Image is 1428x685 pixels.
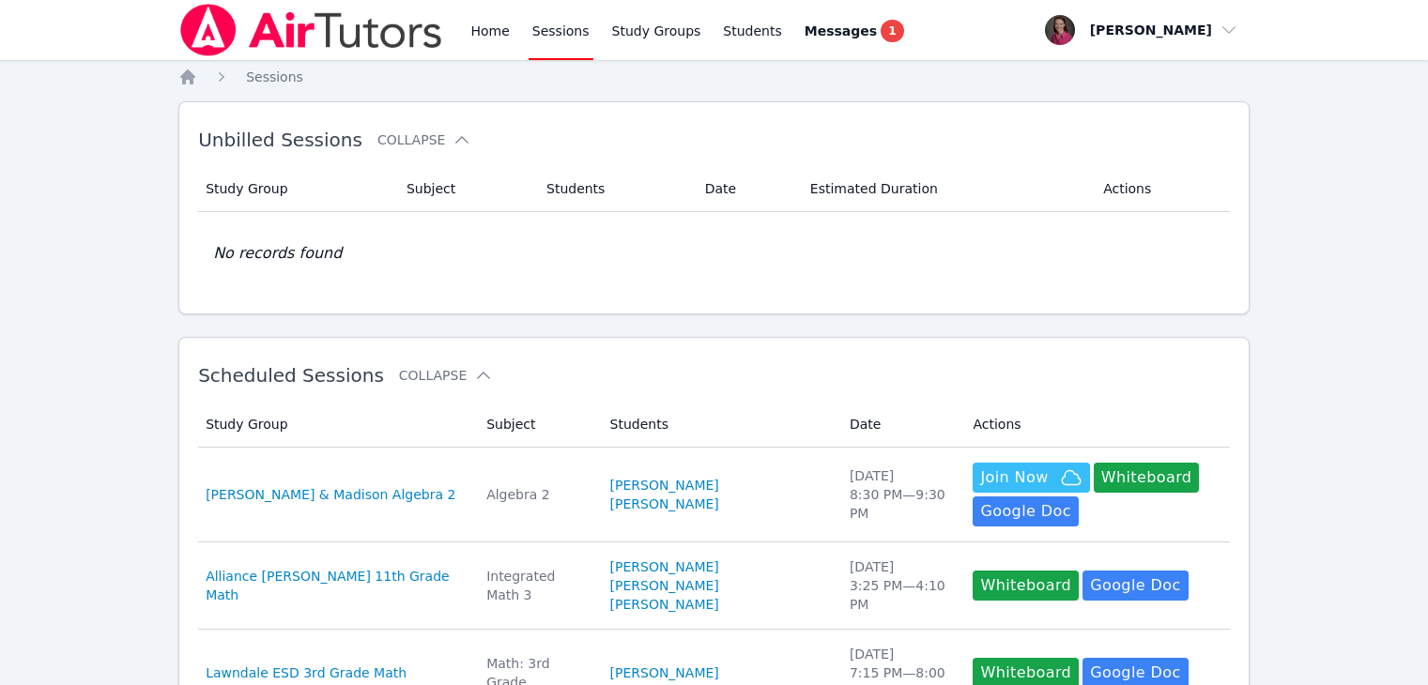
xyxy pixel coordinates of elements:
img: Air Tutors [178,4,444,56]
span: Unbilled Sessions [198,129,362,151]
a: Alliance [PERSON_NAME] 11th Grade Math [206,567,464,604]
a: Lawndale ESD 3rd Grade Math [206,663,407,682]
span: Scheduled Sessions [198,364,384,387]
a: Sessions [246,68,303,86]
div: Algebra 2 [486,485,587,504]
button: Collapse [377,130,471,149]
th: Actions [961,402,1229,448]
tr: [PERSON_NAME] & Madison Algebra 2Algebra 2[PERSON_NAME][PERSON_NAME][DATE]8:30 PM—9:30 PMJoin Now... [198,448,1230,542]
a: Google Doc [1083,571,1188,601]
a: [PERSON_NAME] [610,476,719,495]
tr: Alliance [PERSON_NAME] 11th Grade MathIntegrated Math 3[PERSON_NAME][PERSON_NAME][PERSON_NAME][DA... [198,542,1230,630]
a: [PERSON_NAME] [610,557,719,576]
a: [PERSON_NAME] & Madison Algebra 2 [206,485,455,504]
th: Actions [1092,166,1230,212]
th: Subject [395,166,535,212]
th: Subject [475,402,598,448]
span: Join Now [980,466,1048,489]
span: 1 [881,20,903,42]
a: [PERSON_NAME] [610,576,719,595]
button: Whiteboard [1094,463,1200,493]
th: Students [535,166,694,212]
th: Study Group [198,402,475,448]
div: [DATE] 3:25 PM — 4:10 PM [850,557,951,614]
th: Estimated Duration [799,166,1092,212]
a: Google Doc [973,496,1078,526]
button: Collapse [399,366,493,385]
div: Integrated Math 3 [486,567,587,604]
nav: Breadcrumb [178,68,1250,86]
th: Study Group [198,166,395,212]
a: [PERSON_NAME] [610,495,719,513]
th: Students [599,402,838,448]
a: [PERSON_NAME] [610,595,719,614]
button: Join Now [973,463,1089,493]
a: [PERSON_NAME] [610,663,719,682]
div: [DATE] 8:30 PM — 9:30 PM [850,466,951,523]
button: Whiteboard [973,571,1079,601]
td: No records found [198,212,1230,295]
span: Sessions [246,69,303,84]
span: Messages [805,22,877,40]
th: Date [694,166,799,212]
th: Date [838,402,962,448]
